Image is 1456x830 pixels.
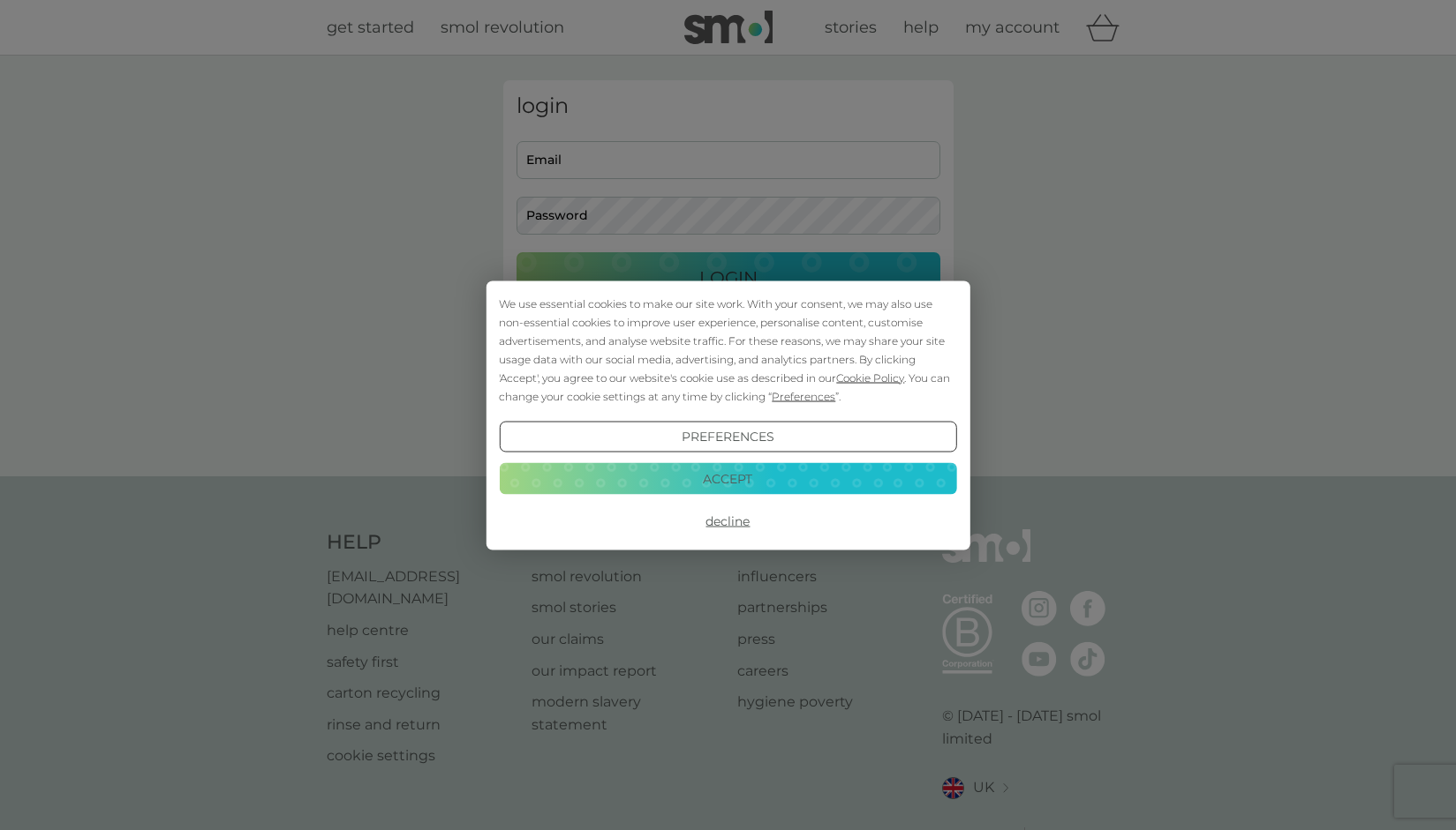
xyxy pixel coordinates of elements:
button: Accept [499,463,956,495]
span: Cookie Policy [836,370,904,384]
button: Decline [499,505,956,537]
button: Preferences [499,421,956,452]
div: Cookie Consent Prompt [486,280,969,550]
span: Preferences [772,389,835,402]
div: We use essential cookies to make our site work. With your consent, we may also use non-essential ... [499,294,956,405]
